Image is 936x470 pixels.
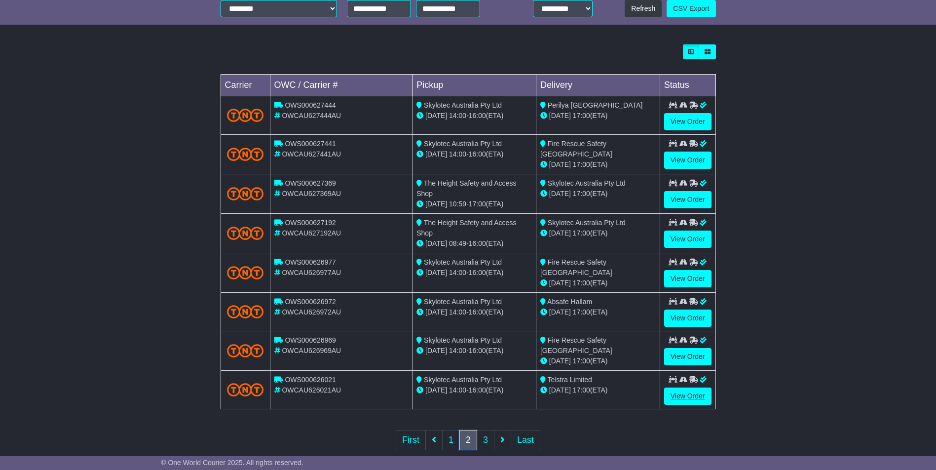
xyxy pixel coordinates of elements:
[449,308,466,316] span: 14:00
[573,308,590,316] span: 17:00
[416,385,532,395] div: - (ETA)
[548,179,626,187] span: Skylotec Australia Pty Ltd
[227,148,264,161] img: TNT_Domestic.png
[412,75,536,96] td: Pickup
[469,200,486,208] span: 17:00
[449,239,466,247] span: 08:49
[469,269,486,276] span: 16:00
[161,459,303,467] span: © One World Courier 2025. All rights reserved.
[573,160,590,168] span: 17:00
[449,150,466,158] span: 14:00
[469,308,486,316] span: 16:00
[573,190,590,197] span: 17:00
[548,376,592,384] span: Telstra Limited
[664,113,711,130] a: View Order
[573,357,590,365] span: 17:00
[285,140,336,148] span: OWS000627441
[285,376,336,384] span: OWS000626021
[282,308,341,316] span: OWCAU626972AU
[477,430,494,450] a: 3
[416,149,532,159] div: - (ETA)
[549,279,571,287] span: [DATE]
[664,191,711,208] a: View Order
[573,279,590,287] span: 17:00
[227,187,264,200] img: TNT_Domestic.png
[227,344,264,357] img: TNT_Domestic.png
[540,140,612,158] span: Fire Rescue Safety [GEOGRAPHIC_DATA]
[424,101,502,109] span: Skylotec Australia Pty Ltd
[416,268,532,278] div: - (ETA)
[425,150,447,158] span: [DATE]
[540,258,612,276] span: Fire Rescue Safety [GEOGRAPHIC_DATA]
[459,430,477,450] a: 2
[285,258,336,266] span: OWS000626977
[547,298,592,306] span: Absafe Hallam
[549,160,571,168] span: [DATE]
[449,386,466,394] span: 14:00
[425,112,447,119] span: [DATE]
[270,75,412,96] td: OWC / Carrier #
[449,347,466,354] span: 14:00
[449,200,466,208] span: 10:59
[416,111,532,121] div: - (ETA)
[424,258,502,266] span: Skylotec Australia Pty Ltd
[425,200,447,208] span: [DATE]
[227,109,264,122] img: TNT_Domestic.png
[282,269,341,276] span: OWCAU626977AU
[227,266,264,279] img: TNT_Domestic.png
[540,307,656,317] div: (ETA)
[442,430,460,450] a: 1
[549,386,571,394] span: [DATE]
[664,152,711,169] a: View Order
[424,376,502,384] span: Skylotec Australia Pty Ltd
[227,383,264,396] img: TNT_Domestic.png
[540,278,656,288] div: (ETA)
[227,227,264,240] img: TNT_Domestic.png
[416,346,532,356] div: - (ETA)
[469,386,486,394] span: 16:00
[416,307,532,317] div: - (ETA)
[425,347,447,354] span: [DATE]
[282,347,341,354] span: OWCAU626969AU
[416,179,516,197] span: The Height Safety and Access Shop
[425,239,447,247] span: [DATE]
[282,386,341,394] span: OWCAU626021AU
[449,269,466,276] span: 14:00
[573,386,590,394] span: 17:00
[282,190,341,197] span: OWCAU627369AU
[469,239,486,247] span: 16:00
[664,348,711,365] a: View Order
[469,347,486,354] span: 16:00
[573,229,590,237] span: 17:00
[540,159,656,170] div: (ETA)
[573,112,590,119] span: 17:00
[285,101,336,109] span: OWS000627444
[282,112,341,119] span: OWCAU627444AU
[664,388,711,405] a: View Order
[549,308,571,316] span: [DATE]
[536,75,660,96] td: Delivery
[540,189,656,199] div: (ETA)
[396,430,426,450] a: First
[469,150,486,158] span: 16:00
[282,229,341,237] span: OWCAU627192AU
[469,112,486,119] span: 16:00
[660,75,715,96] td: Status
[425,269,447,276] span: [DATE]
[664,310,711,327] a: View Order
[540,336,612,354] span: Fire Rescue Safety [GEOGRAPHIC_DATA]
[416,219,516,237] span: The Height Safety and Access Shop
[285,336,336,344] span: OWS000626969
[540,228,656,238] div: (ETA)
[540,111,656,121] div: (ETA)
[664,231,711,248] a: View Order
[285,179,336,187] span: OWS000627369
[227,305,264,318] img: TNT_Domestic.png
[511,430,540,450] a: Last
[449,112,466,119] span: 14:00
[425,386,447,394] span: [DATE]
[664,270,711,287] a: View Order
[424,140,502,148] span: Skylotec Australia Pty Ltd
[548,101,642,109] span: Perilya [GEOGRAPHIC_DATA]
[549,112,571,119] span: [DATE]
